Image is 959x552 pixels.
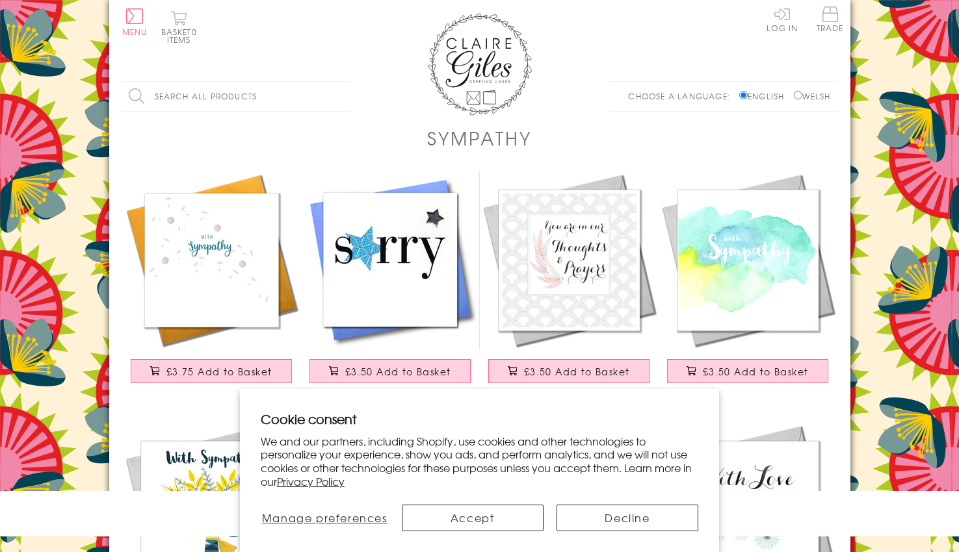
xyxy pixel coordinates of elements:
[122,171,301,396] a: Sympathy Card, Sorry, Thinking of you, Embellished with pompoms £3.75 Add to Basket
[767,6,798,32] a: Log In
[428,13,532,116] img: Claire Giles Greetings Cards
[131,359,292,383] button: £3.75 Add to Basket
[817,6,844,32] span: Trade
[261,410,699,428] h2: Cookie consent
[659,171,837,349] img: Sympathy, Sorry, Thinking of you Card, Watercolour, With Sympathy
[337,82,350,111] input: Search
[166,365,272,378] span: £3.75 Add to Basket
[402,505,544,531] button: Accept
[703,365,809,378] span: £3.50 Add to Basket
[301,171,480,396] a: Sympathy, Sorry, Thinking of you Card, Blue Star, Embellished with a padded star £3.50 Add to Basket
[345,365,451,378] span: £3.50 Add to Basket
[739,90,791,102] label: English
[480,171,659,349] img: Sympathy, Sorry, Thinking of you Card, Fern Flowers, Thoughts & Prayers
[427,125,531,151] h1: Sympathy
[488,359,650,383] button: £3.50 Add to Basket
[167,26,197,45] span: 0 items
[262,510,388,525] span: Manage preferences
[667,359,828,383] button: £3.50 Add to Basket
[739,91,748,99] input: English
[122,8,148,36] button: Menu
[524,365,630,378] span: £3.50 Add to Basket
[277,473,345,489] a: Privacy Policy
[161,10,197,44] button: Basket0 items
[659,171,837,396] a: Sympathy, Sorry, Thinking of you Card, Watercolour, With Sympathy £3.50 Add to Basket
[122,171,301,349] img: Sympathy Card, Sorry, Thinking of you, Embellished with pompoms
[301,171,480,349] img: Sympathy, Sorry, Thinking of you Card, Blue Star, Embellished with a padded star
[628,90,737,102] p: Choose a language:
[261,434,699,488] p: We and our partners, including Shopify, use cookies and other technologies to personalize your ex...
[122,82,350,111] input: Search all products
[557,505,698,531] button: Decline
[817,6,844,34] a: Trade
[309,359,471,383] button: £3.50 Add to Basket
[794,90,831,102] label: Welsh
[261,505,389,531] button: Manage preferences
[122,26,148,38] span: Menu
[794,91,802,99] input: Welsh
[480,171,659,396] a: Sympathy, Sorry, Thinking of you Card, Fern Flowers, Thoughts & Prayers £3.50 Add to Basket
